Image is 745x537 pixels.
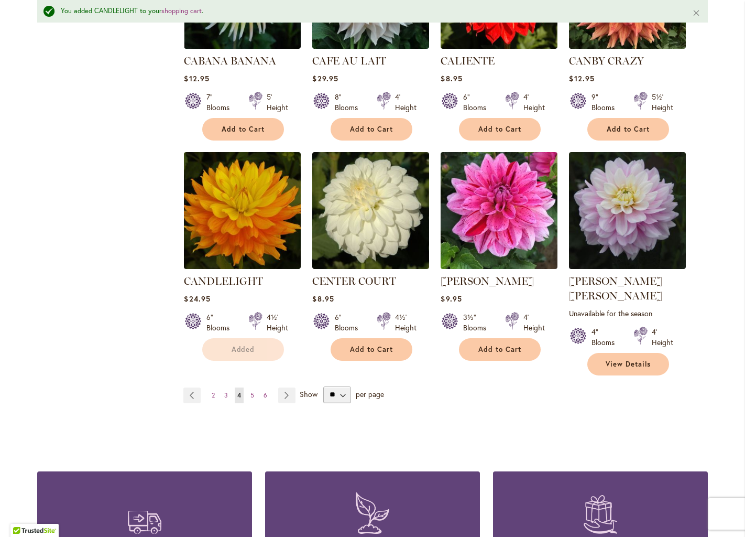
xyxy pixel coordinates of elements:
[441,152,557,269] img: CHA CHING
[459,118,541,141] button: Add to Cart
[300,389,317,399] span: Show
[248,388,257,403] a: 5
[591,92,621,113] div: 9" Blooms
[569,308,686,318] p: Unavailable for the season
[587,118,669,141] button: Add to Cart
[184,73,209,83] span: $12.95
[222,388,231,403] a: 3
[312,261,429,271] a: CENTER COURT
[202,118,284,141] button: Add to Cart
[441,55,495,67] a: CALIENTE
[312,275,396,287] a: CENTER COURT
[222,125,265,134] span: Add to Cart
[184,294,210,304] span: $24.95
[8,500,37,529] iframe: Launch Accessibility Center
[441,73,462,83] span: $8.95
[261,388,270,403] a: 6
[184,41,301,51] a: CABANA BANANA
[587,353,669,375] a: View Details
[569,152,686,269] img: Charlotte Mae
[250,391,254,399] span: 5
[312,73,338,83] span: $29.95
[395,92,417,113] div: 4' Height
[356,389,384,399] span: per page
[212,391,215,399] span: 2
[237,391,241,399] span: 4
[267,92,288,113] div: 5' Height
[652,92,673,113] div: 5½' Height
[607,125,650,134] span: Add to Cart
[350,125,393,134] span: Add to Cart
[569,261,686,271] a: Charlotte Mae
[606,360,651,369] span: View Details
[267,312,288,333] div: 4½' Height
[441,294,462,304] span: $9.95
[312,294,334,304] span: $8.95
[652,327,673,348] div: 4' Height
[61,6,676,16] div: You added CANDLELIGHT to your .
[523,92,545,113] div: 4' Height
[441,261,557,271] a: CHA CHING
[331,338,412,361] button: Add to Cart
[335,312,364,333] div: 6" Blooms
[206,92,236,113] div: 7" Blooms
[184,275,263,287] a: CANDLELIGHT
[463,312,492,333] div: 3½" Blooms
[523,312,545,333] div: 4' Height
[184,55,276,67] a: CABANA BANANA
[459,338,541,361] button: Add to Cart
[569,41,686,51] a: Canby Crazy
[335,92,364,113] div: 8" Blooms
[395,312,417,333] div: 4½' Height
[209,388,217,403] a: 2
[184,152,301,269] img: CANDLELIGHT
[569,73,594,83] span: $12.95
[569,55,644,67] a: CANBY CRAZY
[441,275,534,287] a: [PERSON_NAME]
[206,312,236,333] div: 6" Blooms
[591,327,621,348] div: 4" Blooms
[224,391,228,399] span: 3
[441,41,557,51] a: CALIENTE
[264,391,267,399] span: 6
[331,118,412,141] button: Add to Cart
[184,261,301,271] a: CANDLELIGHT
[350,345,393,354] span: Add to Cart
[478,125,521,134] span: Add to Cart
[312,55,386,67] a: CAFE AU LAIT
[161,6,202,15] a: shopping cart
[463,92,492,113] div: 6" Blooms
[312,41,429,51] a: Café Au Lait
[478,345,521,354] span: Add to Cart
[569,275,662,302] a: [PERSON_NAME] [PERSON_NAME]
[312,152,429,269] img: CENTER COURT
